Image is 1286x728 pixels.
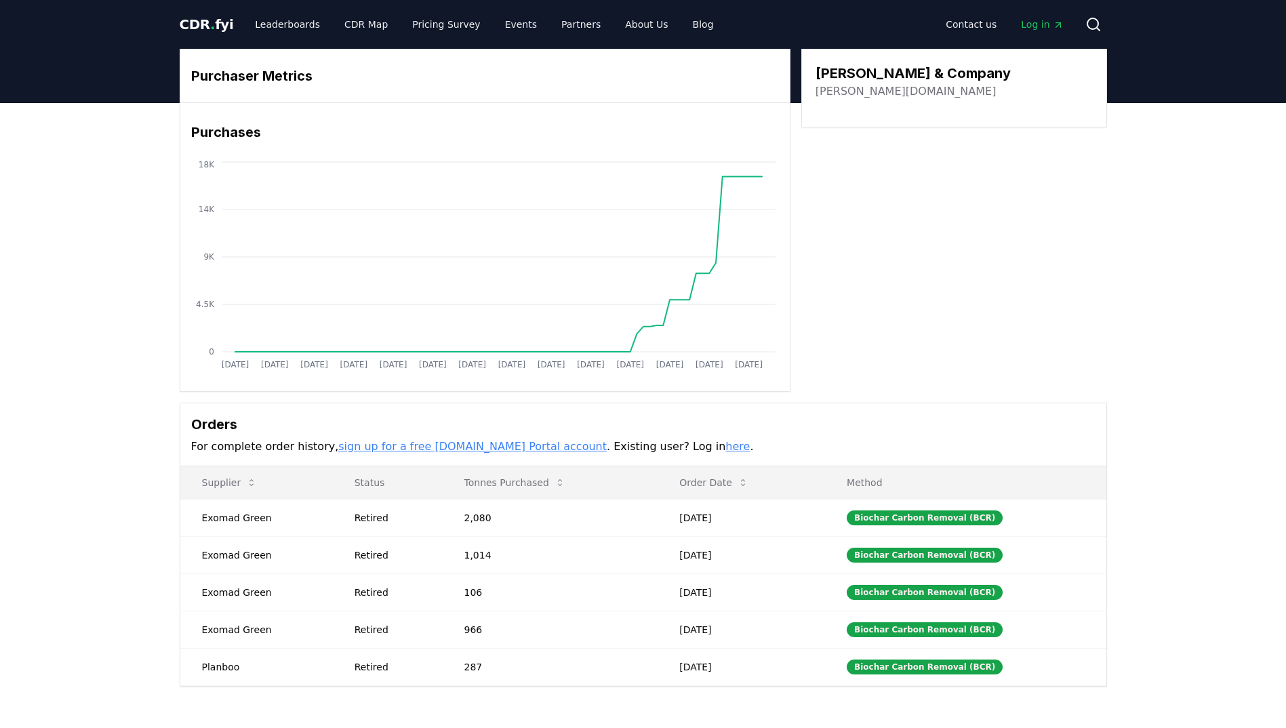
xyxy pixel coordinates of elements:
[244,12,724,37] nav: Main
[696,360,723,369] tspan: [DATE]
[816,63,1011,83] h3: [PERSON_NAME] & Company
[209,347,214,357] tspan: 0
[725,440,750,453] a: here
[614,12,679,37] a: About Us
[656,360,683,369] tspan: [DATE]
[340,360,367,369] tspan: [DATE]
[355,623,432,636] div: Retired
[180,648,333,685] td: Planboo
[658,499,825,536] td: [DATE]
[847,622,1003,637] div: Biochar Carbon Removal (BCR)
[338,440,607,453] a: sign up for a free [DOMAIN_NAME] Portal account
[419,360,447,369] tspan: [DATE]
[198,205,214,214] tspan: 14K
[401,12,491,37] a: Pricing Survey
[355,511,432,525] div: Retired
[191,469,268,496] button: Supplier
[847,548,1003,563] div: Biochar Carbon Removal (BCR)
[658,611,825,648] td: [DATE]
[196,300,215,309] tspan: 4.5K
[180,573,333,611] td: Exomad Green
[735,360,763,369] tspan: [DATE]
[191,66,779,86] h3: Purchaser Metrics
[443,499,658,536] td: 2,080
[682,12,725,37] a: Blog
[191,439,1096,455] p: For complete order history, . Existing user? Log in .
[616,360,644,369] tspan: [DATE]
[443,573,658,611] td: 106
[668,469,759,496] button: Order Date
[180,536,333,573] td: Exomad Green
[260,360,288,369] tspan: [DATE]
[210,16,215,33] span: .
[221,360,249,369] tspan: [DATE]
[1010,12,1074,37] a: Log in
[355,660,432,674] div: Retired
[300,360,328,369] tspan: [DATE]
[577,360,605,369] tspan: [DATE]
[443,536,658,573] td: 1,014
[334,12,399,37] a: CDR Map
[847,585,1003,600] div: Biochar Carbon Removal (BCR)
[379,360,407,369] tspan: [DATE]
[344,476,432,489] p: Status
[458,360,486,369] tspan: [DATE]
[1021,18,1063,31] span: Log in
[537,360,565,369] tspan: [DATE]
[191,414,1096,434] h3: Orders
[443,648,658,685] td: 287
[498,360,525,369] tspan: [DATE]
[494,12,548,37] a: Events
[658,648,825,685] td: [DATE]
[816,83,997,100] a: [PERSON_NAME][DOMAIN_NAME]
[847,510,1003,525] div: Biochar Carbon Removal (BCR)
[658,573,825,611] td: [DATE]
[935,12,1007,37] a: Contact us
[355,548,432,562] div: Retired
[550,12,611,37] a: Partners
[935,12,1074,37] nav: Main
[443,611,658,648] td: 966
[355,586,432,599] div: Retired
[847,660,1003,674] div: Biochar Carbon Removal (BCR)
[198,160,214,169] tspan: 18K
[180,499,333,536] td: Exomad Green
[203,252,215,262] tspan: 9K
[836,476,1095,489] p: Method
[454,469,576,496] button: Tonnes Purchased
[180,16,234,33] span: CDR fyi
[180,611,333,648] td: Exomad Green
[180,15,234,34] a: CDR.fyi
[191,122,779,142] h3: Purchases
[244,12,331,37] a: Leaderboards
[658,536,825,573] td: [DATE]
